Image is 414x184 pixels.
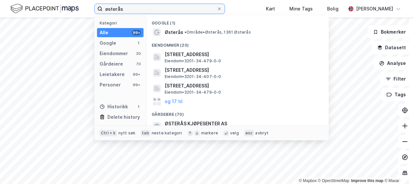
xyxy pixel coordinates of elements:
[132,30,141,35] div: 99+
[185,30,186,35] span: •
[165,90,221,95] span: Eiendom • 3201-34-479-0-0
[136,51,141,56] div: 20
[100,50,128,57] div: Eiendommer
[351,178,383,183] a: Improve this map
[266,5,275,13] div: Kart
[132,82,141,87] div: 99+
[100,130,117,136] div: Ctrl + k
[146,15,329,27] div: Google (1)
[152,130,182,136] div: neste kategori
[381,88,411,101] button: Tags
[103,4,217,14] input: Søk på adresse, matrikkel, gårdeiere, leietakere eller personer
[10,3,79,14] img: logo.f888ab2527a4732fd821a326f86c7f29.svg
[165,28,183,36] span: Østerås
[165,51,321,58] span: [STREET_ADDRESS]
[136,104,141,109] div: 1
[136,40,141,46] div: 1
[165,82,321,90] span: [STREET_ADDRESS]
[356,5,393,13] div: [PERSON_NAME]
[100,39,116,47] div: Google
[255,130,269,136] div: avbryt
[107,113,140,121] div: Delete history
[299,178,317,183] a: Mapbox
[327,5,338,13] div: Bolig
[118,130,136,136] div: nytt søk
[100,81,121,89] div: Personer
[185,30,251,35] span: Område • Østerås, 1361 Østerås
[230,130,239,136] div: velg
[318,178,350,183] a: OpenStreetMap
[244,130,254,136] div: esc
[100,29,108,37] div: Alle
[165,74,221,79] span: Eiendom • 3201-34-407-0-0
[165,120,321,128] span: ØSTERÅS KJØPESENTER AS
[381,153,414,184] div: Kontrollprogram for chat
[165,58,221,64] span: Eiendom • 3201-34-479-0-0
[165,66,321,74] span: [STREET_ADDRESS]
[100,103,128,111] div: Historikk
[374,57,411,70] button: Analyse
[201,130,218,136] div: markere
[146,107,329,118] div: Gårdeiere (70)
[132,72,141,77] div: 99+
[367,25,411,38] button: Bokmerker
[136,61,141,67] div: 70
[100,21,144,25] div: Kategori
[146,38,329,49] div: Eiendommer (20)
[381,153,414,184] iframe: Chat Widget
[289,5,313,13] div: Mine Tags
[380,72,411,85] button: Filter
[100,60,123,68] div: Gårdeiere
[100,70,125,78] div: Leietakere
[141,130,150,136] div: tab
[372,41,411,54] button: Datasett
[165,98,183,105] button: og 17 til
